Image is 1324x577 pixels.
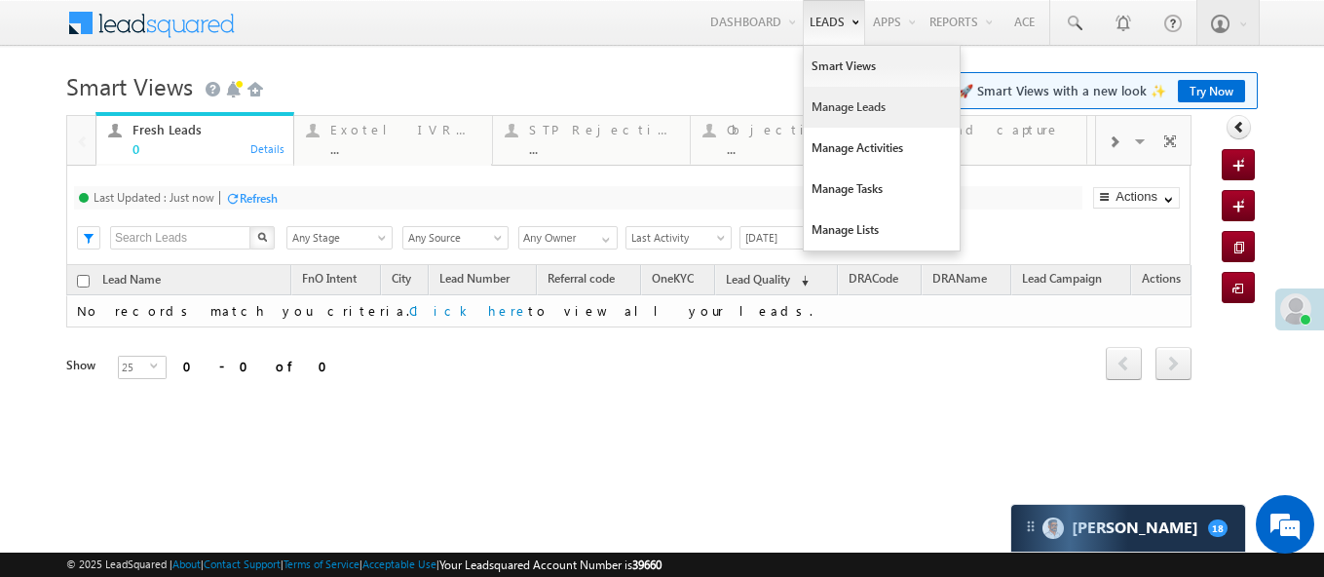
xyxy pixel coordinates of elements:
a: City [382,268,421,293]
a: Exotel IVR 2.0... [293,116,492,165]
div: Fresh Leads [132,122,282,137]
div: ... [925,141,1074,156]
a: Objections Cases... [690,116,889,165]
span: select [150,362,166,370]
a: Contact Support [204,558,281,570]
span: © 2025 LeadSquared | | | | | [66,556,662,574]
a: Manage Activities [804,128,960,169]
a: STP Rejection Reason... [492,116,691,165]
div: Refresh [240,191,278,206]
div: 0 [132,141,282,156]
a: DRAName [923,268,997,293]
a: Show All Items [591,227,616,247]
span: Last Activity [626,229,725,247]
span: Faster 🚀 Smart Views with a new look ✨ [918,81,1245,100]
input: Type to Search [518,226,618,250]
div: 0 - 0 of 0 [183,355,339,377]
span: Lead Quality [726,272,790,287]
a: FnO Intent [292,268,366,293]
span: DRACode [849,271,898,286]
a: Manage Tasks [804,169,960,210]
a: Smart Views [804,46,960,87]
a: Lead Quality (sorted descending) [716,268,818,293]
div: Show [66,357,103,374]
span: 39660 [632,558,662,572]
input: Check all records [77,275,90,288]
span: Any Stage [287,229,386,247]
a: About [172,558,201,570]
span: [DATE] [740,229,839,247]
a: Manage Leads [804,87,960,128]
button: Actions [1093,187,1180,209]
a: Last Activity [625,226,732,250]
span: next [1155,347,1192,380]
span: Your Leadsquared Account Number is [439,558,662,572]
span: Referral code [548,271,615,286]
a: Any Source [402,226,509,250]
span: Any Source [403,229,502,247]
div: STP Rejection Reason [529,122,678,137]
a: Referral code [538,268,624,293]
span: Actions [1132,268,1191,293]
div: ... [529,141,678,156]
td: No records match you criteria. to view all your leads. [66,295,1192,327]
div: Exotel IVR 2.0 [330,122,479,137]
a: [DATE] [739,226,846,250]
a: Any Stage [286,226,393,250]
a: OneKYC [642,268,703,293]
span: OneKYC [652,271,694,286]
span: (sorted descending) [793,273,809,288]
span: 25 [119,357,150,378]
span: DRAName [932,271,987,286]
span: Lead Number [439,271,510,286]
a: Try Now [1178,80,1245,102]
span: Smart Views [66,70,193,101]
span: FnO Intent [302,271,357,286]
a: Lead Name [93,269,170,294]
a: Terms of Service [284,558,359,570]
div: carter-dragCarter[PERSON_NAME]18 [1010,504,1246,553]
img: Search [257,232,267,242]
div: Last Updated : Just now [94,190,214,205]
span: Lead Campaign [1022,271,1102,286]
a: Fresh Leads0Details [95,112,294,167]
div: ... [330,141,479,156]
a: prev [1106,349,1142,380]
a: Click here [409,302,528,319]
a: Lead Number [430,268,519,293]
div: Lead Source Filter [402,225,509,250]
a: lead capture... [888,116,1086,165]
span: 18 [1208,519,1228,537]
a: Manage Lists [804,210,960,250]
input: Search Leads [110,226,251,250]
a: next [1155,349,1192,380]
a: Acceptable Use [362,558,436,570]
div: Owner Filter [518,225,616,250]
a: DRACode [839,268,908,293]
div: Details [249,139,286,157]
a: Lead Campaign [1012,268,1112,293]
span: City [392,271,411,286]
div: ... [727,141,876,156]
img: carter-drag [1023,519,1039,534]
div: lead capture [925,122,1074,137]
div: Objections Cases [727,122,876,137]
div: Lead Stage Filter [286,225,393,250]
span: prev [1106,347,1142,380]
